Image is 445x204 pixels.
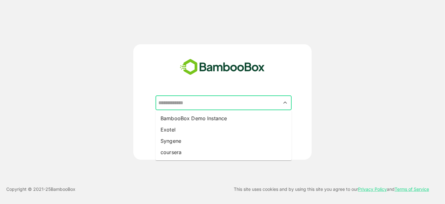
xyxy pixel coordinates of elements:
img: bamboobox [176,57,268,78]
li: BambooBox Demo Instance [156,113,292,124]
a: Terms of Service [395,186,429,192]
a: Privacy Policy [358,186,387,192]
font: BambooBox [51,186,75,192]
font: 25 [45,186,51,192]
li: Syngene [156,135,292,147]
li: Exotel [156,124,292,135]
font: and [387,186,395,192]
font: Copyright © 2021- [6,186,45,192]
font: This site uses cookies and by using this site you agree to our [234,186,358,192]
li: coursera [156,147,292,158]
button: Close [281,99,289,107]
